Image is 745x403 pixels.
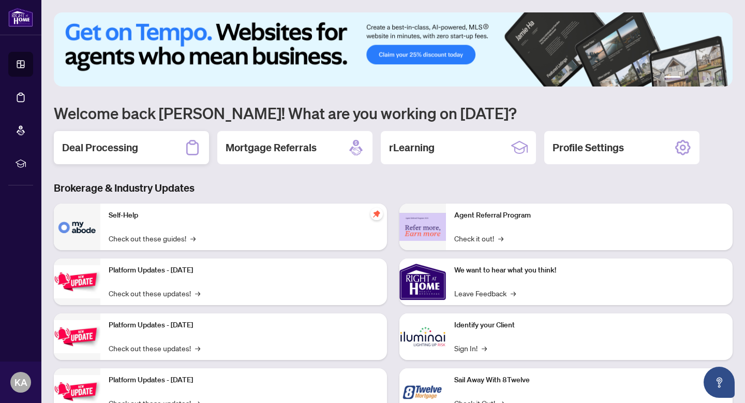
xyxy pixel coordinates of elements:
[553,140,624,155] h2: Profile Settings
[54,12,733,87] img: Slide 0
[399,213,446,241] img: Agent Referral Program
[511,287,516,299] span: →
[710,76,714,80] button: 5
[109,265,379,276] p: Platform Updates - [DATE]
[54,265,100,298] img: Platform Updates - July 21, 2025
[454,233,503,244] a: Check it out!→
[109,233,196,244] a: Check out these guides!→
[454,320,724,331] p: Identify your Client
[389,140,435,155] h2: rLearning
[195,287,200,299] span: →
[482,342,487,354] span: →
[54,103,733,123] h1: Welcome back [PERSON_NAME]! What are you working on [DATE]?
[109,320,379,331] p: Platform Updates - [DATE]
[685,76,689,80] button: 2
[704,367,735,398] button: Open asap
[454,287,516,299] a: Leave Feedback→
[62,140,138,155] h2: Deal Processing
[109,375,379,386] p: Platform Updates - [DATE]
[693,76,697,80] button: 3
[54,181,733,195] h3: Brokerage & Industry Updates
[370,208,383,220] span: pushpin
[109,287,200,299] a: Check out these updates!→
[399,313,446,360] img: Identify your Client
[190,233,196,244] span: →
[54,204,100,250] img: Self-Help
[454,342,487,354] a: Sign In!→
[109,342,200,354] a: Check out these updates!→
[702,76,706,80] button: 4
[195,342,200,354] span: →
[454,210,724,221] p: Agent Referral Program
[399,258,446,305] img: We want to hear what you think!
[664,76,681,80] button: 1
[14,375,27,390] span: KA
[54,320,100,353] img: Platform Updates - July 8, 2025
[226,140,317,155] h2: Mortgage Referrals
[454,375,724,386] p: Sail Away With 8Twelve
[454,265,724,276] p: We want to hear what you think!
[718,76,722,80] button: 6
[8,8,33,27] img: logo
[109,210,379,221] p: Self-Help
[498,233,503,244] span: →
